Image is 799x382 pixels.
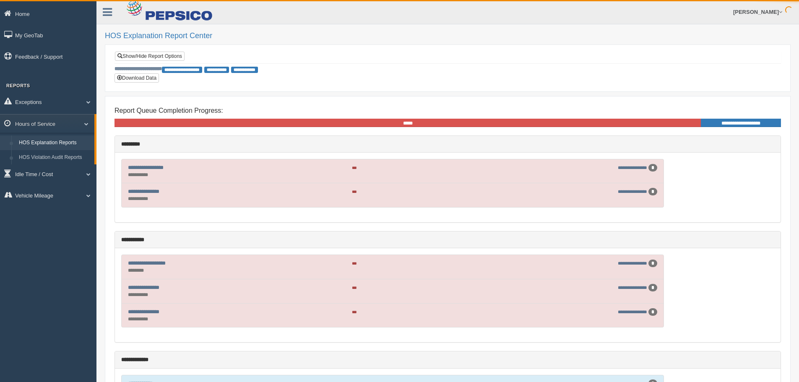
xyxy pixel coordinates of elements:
[115,52,185,61] a: Show/Hide Report Options
[105,32,791,40] h2: HOS Explanation Report Center
[15,150,94,165] a: HOS Violation Audit Reports
[15,135,94,151] a: HOS Explanation Reports
[115,73,159,83] button: Download Data
[115,107,781,114] h4: Report Queue Completion Progress:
